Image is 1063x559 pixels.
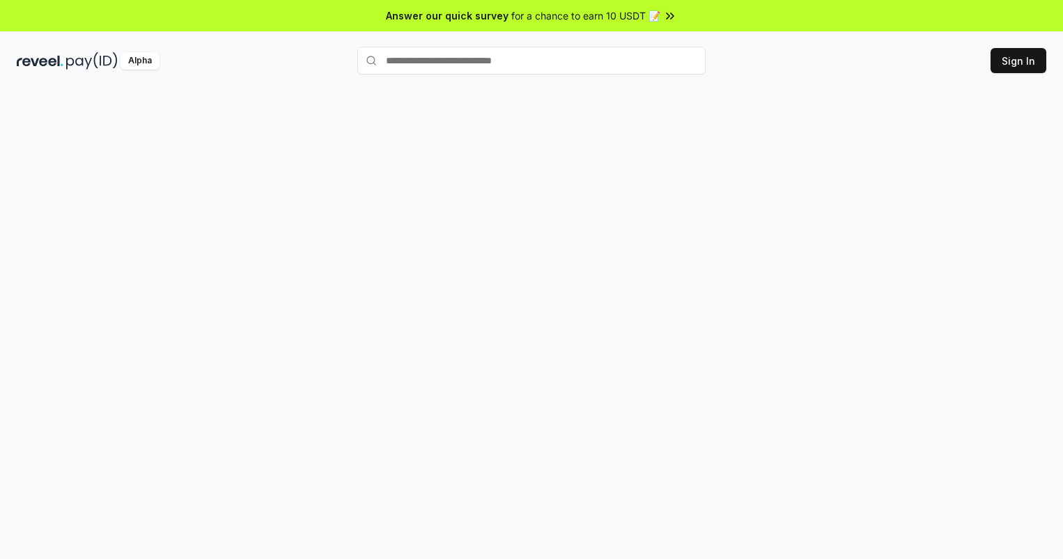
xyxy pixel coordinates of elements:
span: for a chance to earn 10 USDT 📝 [511,8,660,23]
button: Sign In [991,48,1046,73]
span: Answer our quick survey [386,8,509,23]
div: Alpha [121,52,160,70]
img: pay_id [66,52,118,70]
img: reveel_dark [17,52,63,70]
